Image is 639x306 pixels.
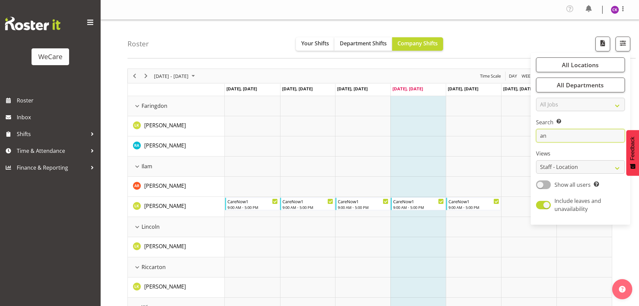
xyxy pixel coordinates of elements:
span: Shifts [17,129,87,139]
button: Your Shifts [296,37,334,51]
div: 9:00 AM - 5:00 PM [338,205,388,210]
span: Show all users [554,181,591,188]
span: [DATE], [DATE] [226,86,257,92]
span: [DATE], [DATE] [448,86,478,92]
div: Liandy Kritzinger"s event - CareNow1 Begin From Monday, September 1, 2025 at 9:00:00 AM GMT+12:00... [225,198,280,210]
button: Previous [130,72,139,80]
div: Next [140,69,152,83]
img: help-xxl-2.png [619,286,626,293]
td: Liandy Kritzinger resource [128,116,225,136]
a: [PERSON_NAME] [144,141,186,149]
button: Time Scale [479,72,502,80]
span: Roster [17,95,97,105]
div: Previous [129,69,140,83]
div: 9:00 AM - 5:00 PM [448,205,499,210]
td: Andrea Ramirez resource [128,177,225,197]
span: Week [521,72,534,80]
input: Search [536,129,625,142]
span: Time Scale [479,72,501,80]
a: [PERSON_NAME] [144,182,186,190]
span: Your Shifts [301,40,329,47]
span: Ilam [142,162,152,170]
span: Department Shifts [340,40,387,47]
a: [PERSON_NAME] [144,242,186,250]
span: [PERSON_NAME] [144,202,186,210]
span: Feedback [630,137,636,160]
div: WeCare [38,52,62,62]
h4: Roster [127,40,149,48]
div: CareNow1 [448,198,499,205]
td: Rachna Anderson resource [128,136,225,157]
div: Liandy Kritzinger"s event - CareNow1 Begin From Wednesday, September 3, 2025 at 9:00:00 AM GMT+12... [335,198,390,210]
button: Department Shifts [334,37,392,51]
a: [PERSON_NAME] [144,202,186,210]
span: Inbox [17,112,97,122]
div: CareNow1 [282,198,333,205]
div: Liandy Kritzinger"s event - CareNow1 Begin From Thursday, September 4, 2025 at 9:00:00 AM GMT+12:... [391,198,445,210]
img: chloe-kim10479.jpg [611,6,619,14]
button: Timeline Week [521,72,534,80]
a: [PERSON_NAME] [144,121,186,129]
td: Liandy Kritzinger resource [128,197,225,217]
span: [DATE], [DATE] [392,86,423,92]
button: September 01 - 07, 2025 [153,72,198,80]
span: [DATE], [DATE] [282,86,313,92]
td: Liandy Kritzinger resource [128,237,225,257]
td: Lincoln resource [128,217,225,237]
span: [PERSON_NAME] [144,283,186,290]
span: [PERSON_NAME] [144,142,186,149]
span: Include leaves and unavailability [554,197,601,213]
span: Finance & Reporting [17,163,87,173]
button: Timeline Day [508,72,518,80]
label: Views [536,149,625,158]
div: Liandy Kritzinger"s event - CareNow1 Begin From Friday, September 5, 2025 at 9:00:00 AM GMT+12:00... [446,198,501,210]
span: [DATE], [DATE] [503,86,534,92]
span: [PERSON_NAME] [144,182,186,189]
button: Feedback - Show survey [626,130,639,176]
span: All Departments [557,81,604,89]
span: [DATE], [DATE] [337,86,368,92]
button: Download a PDF of the roster according to the set date range. [595,37,610,51]
div: CareNow1 [338,198,388,205]
label: Search [536,118,625,126]
button: Next [142,72,151,80]
div: 9:00 AM - 5:00 PM [393,205,444,210]
div: 9:00 AM - 5:00 PM [227,205,278,210]
span: Lincoln [142,223,160,231]
button: All Locations [536,57,625,72]
span: Day [508,72,518,80]
span: All Locations [562,61,599,69]
div: CareNow1 [393,198,444,205]
div: CareNow1 [227,198,278,205]
button: All Departments [536,78,625,92]
button: Company Shifts [392,37,443,51]
span: Faringdon [142,102,167,110]
button: Filter Shifts [616,37,630,51]
span: Time & Attendance [17,146,87,156]
td: Ilam resource [128,157,225,177]
td: Riccarton resource [128,257,225,277]
a: [PERSON_NAME] [144,282,186,291]
span: Riccarton [142,263,166,271]
td: Liandy Kritzinger resource [128,277,225,298]
span: [DATE] - [DATE] [153,72,189,80]
img: Rosterit website logo [5,17,60,30]
div: 9:00 AM - 5:00 PM [282,205,333,210]
div: Liandy Kritzinger"s event - CareNow1 Begin From Tuesday, September 2, 2025 at 9:00:00 AM GMT+12:0... [280,198,335,210]
span: Company Shifts [397,40,438,47]
td: Faringdon resource [128,96,225,116]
